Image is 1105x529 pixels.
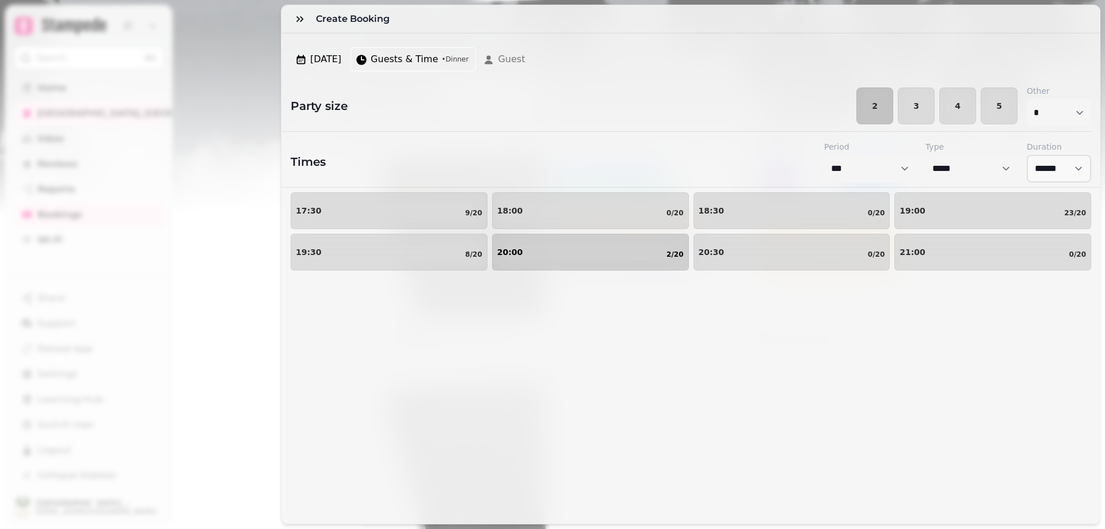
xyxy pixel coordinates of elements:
label: Type [925,141,1018,153]
span: Guest [498,52,525,66]
p: 19:00 [900,207,925,215]
p: 0/20 [868,208,885,218]
button: 3 [898,87,935,124]
span: Guests & Time [371,52,438,66]
p: 17:30 [296,207,322,215]
p: 18:00 [497,207,523,215]
p: 21:00 [900,248,925,256]
button: 2 [856,87,893,124]
span: 5 [990,102,1008,110]
span: 3 [908,102,925,110]
span: • Dinner [441,55,468,64]
h2: Party size [281,98,348,114]
p: 20:00 [497,248,523,256]
span: 4 [949,102,966,110]
button: 18:300/20 [694,192,890,229]
p: 9/20 [465,208,482,218]
button: 18:000/20 [492,192,689,229]
button: 21:000/20 [894,234,1091,271]
button: 19:308/20 [291,234,487,271]
p: 23/20 [1064,208,1086,218]
button: 4 [939,87,976,124]
button: 17:309/20 [291,192,487,229]
span: [DATE] [310,52,341,66]
p: 20:30 [699,248,725,256]
label: Period [824,141,916,153]
p: 19:30 [296,248,322,256]
p: 18:30 [699,207,725,215]
label: Duration [1027,141,1091,153]
p: 0/20 [666,208,683,218]
span: 2 [866,102,883,110]
p: 2/20 [666,250,683,259]
button: 19:0023/20 [894,192,1091,229]
h2: Times [291,154,326,170]
p: 0/20 [1069,250,1086,259]
button: 20:002/20 [492,234,689,271]
p: 0/20 [868,250,885,259]
button: 5 [981,87,1018,124]
p: 8/20 [465,250,482,259]
label: Other [1027,85,1091,97]
h3: Create Booking [316,12,394,26]
button: 20:300/20 [694,234,890,271]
